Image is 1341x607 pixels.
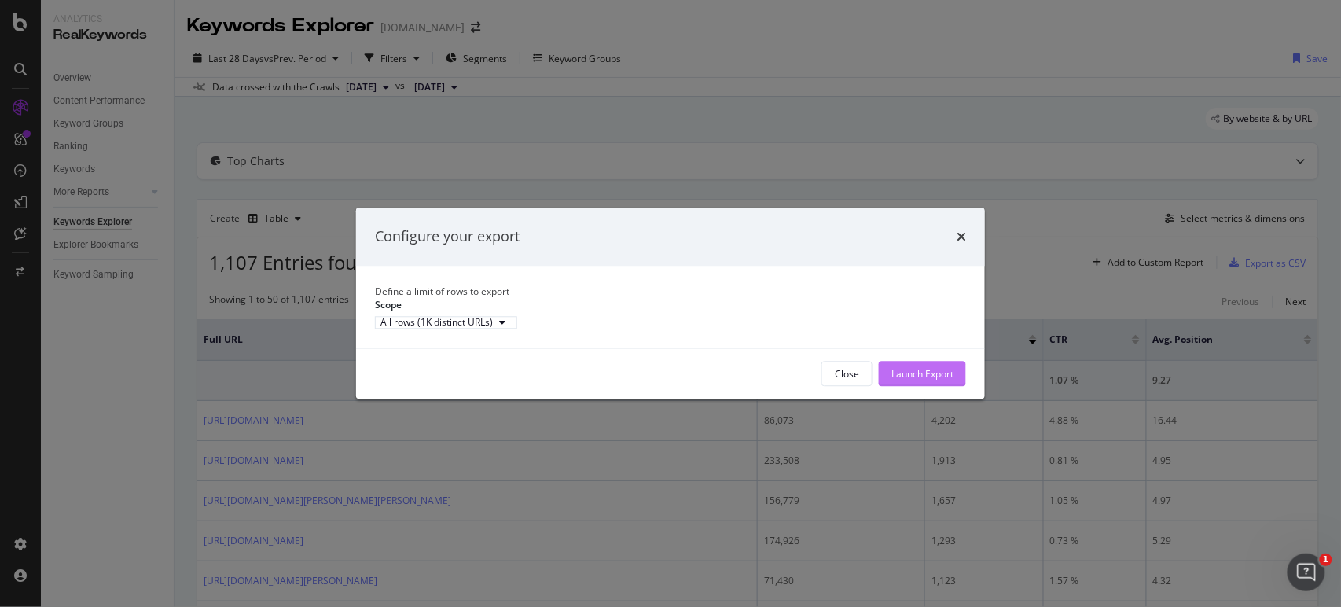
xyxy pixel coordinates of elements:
[1320,554,1332,566] span: 1
[375,298,402,311] label: Scope
[957,226,966,247] div: times
[1288,554,1325,591] iframe: Intercom live chat
[375,316,517,329] button: All rows (1K distinct URLs)
[375,285,966,298] div: Define a limit of rows to export
[835,367,859,381] div: Close
[375,226,520,247] div: Configure your export
[891,367,953,381] div: Launch Export
[821,362,873,387] button: Close
[879,362,966,387] button: Launch Export
[380,318,493,327] div: All rows (1K distinct URLs)
[356,208,985,399] div: modal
